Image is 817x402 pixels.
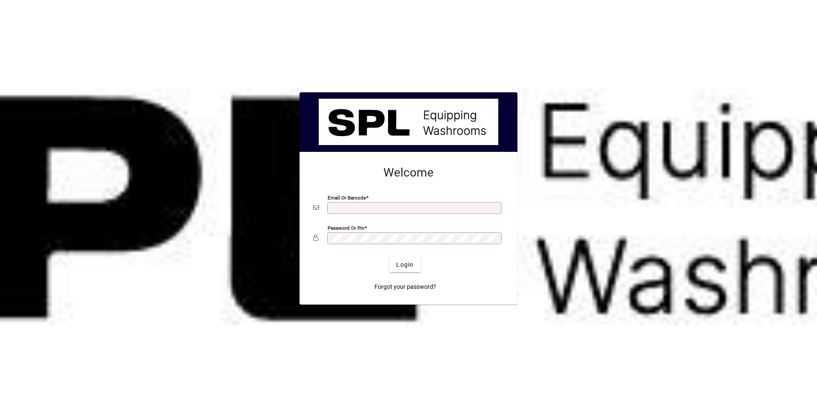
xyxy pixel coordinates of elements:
[328,225,364,231] mat-label: Password or Pin
[374,282,436,291] span: Forgot your password?
[313,165,504,180] h2: Welcome
[328,195,366,201] mat-label: Email or Barcode
[396,260,414,269] span: Login
[389,257,420,272] button: Login
[371,279,440,294] a: Forgot your password?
